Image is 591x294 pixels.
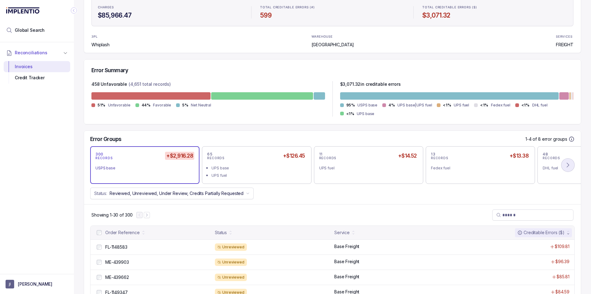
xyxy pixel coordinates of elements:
[90,136,122,143] h5: Error Groups
[108,102,131,108] p: Unfavorable
[91,67,128,74] h5: Error Summary
[555,243,569,250] p: $109.81
[15,50,47,56] span: Reconciliations
[144,212,150,218] button: Next Page
[215,274,247,281] div: Unreviewed
[97,275,102,280] input: checkbox-checkbox
[91,212,133,218] p: Showing 1-30 of 300
[312,35,333,39] p: WAREHOUSE
[105,274,129,280] p: ME-439662
[94,190,107,197] p: Status:
[4,60,70,85] div: Reconciliations
[15,27,45,33] span: Global Search
[90,188,254,199] button: Status:Reviewed, Unreviewed, Under Review, Credits Partially Requested
[142,103,151,108] p: 44%
[422,11,567,20] h4: $3,071.32
[557,274,569,280] p: $85.81
[91,81,127,89] p: 458 Unfavorable
[517,230,565,236] div: Creditable Errors ($)
[18,281,52,287] p: [PERSON_NAME]
[260,6,315,9] p: TOTAL CREDITABLE ERRORS (#)
[129,81,171,89] p: (4,651 total records)
[282,152,306,160] h5: +$126.45
[91,42,110,48] p: Whiplash
[105,244,127,250] p: FL-1148583
[215,243,247,251] div: Unreviewed
[91,35,107,39] p: 3PL
[211,165,305,171] div: UPS base
[556,35,572,39] p: SERVICES
[215,259,247,266] div: Unreviewed
[334,274,359,280] p: Base Freight
[191,102,211,108] p: Net Neutral
[543,156,560,160] p: RECORDS
[555,259,569,265] p: $96.39
[319,165,413,171] div: UPS fuel
[357,102,377,108] p: USPS base
[95,152,103,157] p: 300
[4,46,70,60] button: Reconciliations
[419,1,571,23] li: Statistic TOTAL CREDITABLE ERRORS ($)
[542,136,567,142] p: error groups
[97,230,102,235] input: checkbox-checkbox
[97,260,102,265] input: checkbox-checkbox
[397,152,418,160] h5: +$14.52
[491,102,510,108] p: Fedex fuel
[334,230,350,236] div: Service
[207,156,224,160] p: RECORDS
[431,152,435,157] p: 13
[431,165,525,171] div: Fedex fuel
[543,152,548,157] p: 48
[334,243,359,250] p: Base Freight
[346,111,355,116] p: <1%
[70,7,78,14] div: Collapse Icon
[422,6,477,9] p: TOTAL CREDITABLE ERRORS ($)
[480,103,488,108] p: <1%
[182,103,188,108] p: 5%
[397,102,432,108] p: UPS base|UPS fuel
[98,11,243,20] h4: $85,966.47
[110,190,243,197] p: Reviewed, Unreviewed, Under Review, Credits Partially Requested
[260,11,405,20] h4: 599
[105,259,129,265] p: ME-439903
[211,172,305,179] div: UPS fuel
[9,61,65,72] div: Invoices
[6,280,68,288] button: User initials[PERSON_NAME]
[431,156,448,160] p: RECORDS
[357,111,374,117] p: UPS base
[346,103,355,108] p: 95%
[508,152,530,160] h5: +$13.38
[334,259,359,265] p: Base Freight
[98,6,114,9] p: CHARGES
[207,152,212,157] p: 65
[94,1,246,23] li: Statistic CHARGES
[256,1,408,23] li: Statistic TOTAL CREDITABLE ERRORS (#)
[319,152,323,157] p: 11
[454,102,469,108] p: UPS fuel
[97,245,102,250] input: checkbox-checkbox
[95,156,113,160] p: RECORDS
[525,136,542,142] p: 1-4 of 8
[521,103,530,108] p: <1%
[443,103,451,108] p: <1%
[556,42,573,48] p: FREIGHT
[340,81,401,89] p: $ 3,071.32 in creditable errors
[105,230,140,236] div: Order Reference
[319,156,336,160] p: RECORDS
[91,212,133,218] div: Remaining page entries
[153,102,171,108] p: Favorable
[532,102,548,108] p: DHL fuel
[6,280,14,288] span: User initials
[9,72,65,83] div: Credit Tracker
[165,152,194,160] h5: +$2,916.28
[215,230,227,236] div: Status
[388,103,395,108] p: 4%
[312,42,354,48] p: [GEOGRAPHIC_DATA]
[95,165,189,171] div: USPS base
[98,103,106,108] p: 51%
